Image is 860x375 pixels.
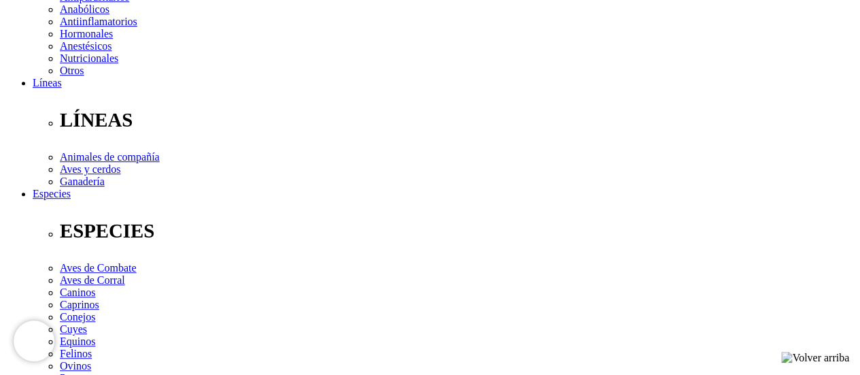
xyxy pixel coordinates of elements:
[60,65,84,76] a: Otros
[33,77,62,88] a: Líneas
[60,336,95,347] a: Equinos
[60,311,95,323] a: Conejos
[60,16,137,27] a: Antiinflamatorios
[60,151,160,163] a: Animales de compañía
[60,274,125,286] a: Aves de Corral
[60,220,855,242] p: ESPECIES
[14,321,54,361] iframe: Brevo live chat
[60,287,95,298] a: Caninos
[33,188,71,199] a: Especies
[60,176,105,187] a: Ganadería
[60,262,137,274] a: Aves de Combate
[60,52,118,64] a: Nutricionales
[60,299,99,310] a: Caprinos
[60,109,855,131] p: LÍNEAS
[60,323,87,335] a: Cuyes
[60,3,109,15] a: Anabólicos
[60,348,92,359] a: Felinos
[60,163,120,175] a: Aves y cerdos
[781,352,849,364] img: Volver arriba
[60,40,111,52] a: Anestésicos
[60,28,113,39] a: Hormonales
[60,360,91,372] a: Ovinos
